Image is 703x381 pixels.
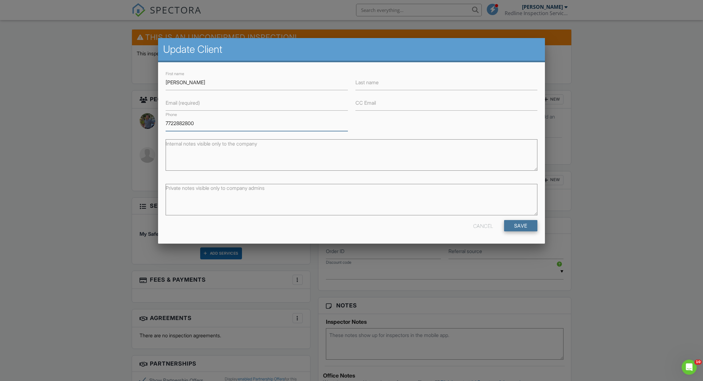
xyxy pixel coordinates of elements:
label: CC Email [355,99,376,106]
input: Save [504,220,537,231]
label: Email (required) [166,99,200,106]
h2: Update Client [163,43,540,56]
label: Internal notes visible only to the company [166,140,257,147]
label: Phone [166,112,177,118]
label: Last name [355,79,379,86]
label: Private notes visible only to company admins [166,185,265,191]
span: 10 [695,360,702,365]
label: First name [166,71,184,77]
div: Cancel [473,220,493,231]
iframe: Intercom live chat [682,360,697,375]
